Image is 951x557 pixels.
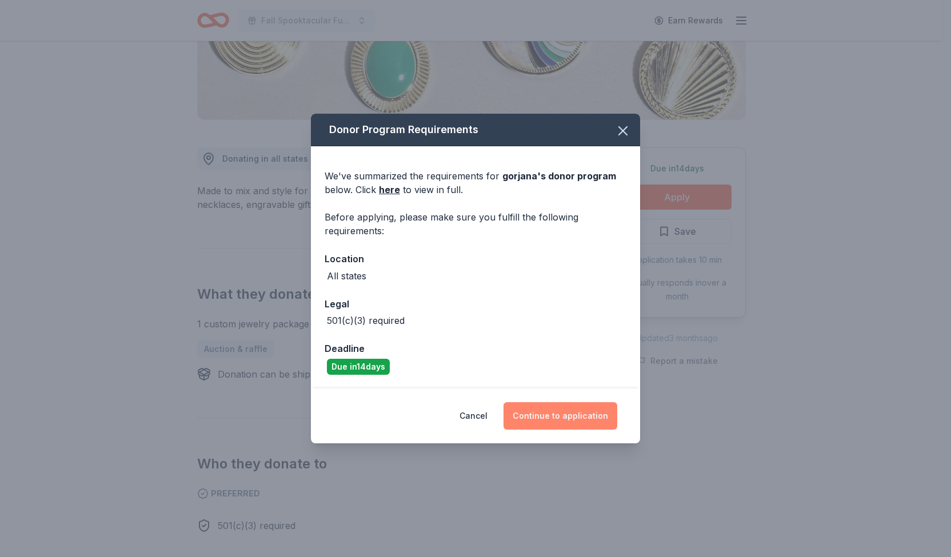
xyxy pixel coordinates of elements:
div: Legal [325,296,626,311]
div: Donor Program Requirements [311,114,640,146]
div: Deadline [325,341,626,356]
div: All states [327,269,366,283]
div: 501(c)(3) required [327,314,405,327]
div: Due in 14 days [327,359,390,375]
div: We've summarized the requirements for below. Click to view in full. [325,169,626,197]
span: gorjana 's donor program [502,170,616,182]
div: Location [325,251,626,266]
a: here [379,183,400,197]
button: Continue to application [504,402,617,430]
button: Cancel [459,402,488,430]
div: Before applying, please make sure you fulfill the following requirements: [325,210,626,238]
